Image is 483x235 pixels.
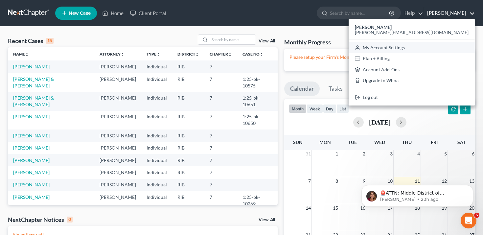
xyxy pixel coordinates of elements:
[13,145,50,151] a: [PERSON_NAME]
[94,60,141,73] td: [PERSON_NAME]
[457,139,466,145] span: Sat
[127,7,170,19] a: Client Portal
[67,217,73,223] div: 0
[13,64,50,69] a: [PERSON_NAME]
[417,150,421,158] span: 4
[46,38,54,44] div: 15
[204,60,237,73] td: 7
[94,92,141,110] td: [PERSON_NAME]
[141,111,172,129] td: Individual
[204,191,237,210] td: 7
[237,92,278,110] td: 1:25-bk-10651
[424,7,475,19] a: [PERSON_NAME]
[204,92,237,110] td: 7
[237,73,278,92] td: 1:25-bk-10575
[444,150,448,158] span: 5
[323,104,336,113] button: day
[204,111,237,129] td: 7
[13,133,50,138] a: [PERSON_NAME]
[352,171,483,217] iframe: Intercom notifications message
[195,53,199,57] i: unfold_more
[461,213,476,228] iframe: Intercom live chat
[94,191,141,210] td: [PERSON_NAME]
[141,191,172,210] td: Individual
[349,75,475,86] a: Upgrade to Whoa
[332,204,339,212] span: 15
[431,139,438,145] span: Fri
[237,191,278,210] td: 1:25-bk-10269
[94,154,141,166] td: [PERSON_NAME]
[8,216,73,223] div: NextChapter Notices
[284,38,331,46] h3: Monthly Progress
[13,194,50,200] a: [PERSON_NAME]
[204,179,237,191] td: 7
[8,37,54,45] div: Recent Cases
[355,30,469,35] span: [PERSON_NAME][EMAIL_ADDRESS][DOMAIN_NAME]
[362,150,366,158] span: 2
[374,139,385,145] span: Wed
[94,179,141,191] td: [PERSON_NAME]
[13,95,54,107] a: [PERSON_NAME] & [PERSON_NAME]
[172,179,204,191] td: RIB
[284,82,320,96] a: Calendar
[94,129,141,142] td: [PERSON_NAME]
[335,177,339,185] span: 8
[335,150,339,158] span: 1
[141,60,172,73] td: Individual
[172,129,204,142] td: RIB
[13,76,54,88] a: [PERSON_NAME] & [PERSON_NAME]
[156,53,160,57] i: unfold_more
[259,218,275,222] a: View All
[210,35,256,44] input: Search by name...
[348,139,357,145] span: Tue
[204,142,237,154] td: 7
[172,73,204,92] td: RIB
[289,104,307,113] button: month
[172,166,204,178] td: RIB
[94,166,141,178] td: [PERSON_NAME]
[13,170,50,175] a: [PERSON_NAME]
[172,111,204,129] td: RIB
[474,213,479,218] span: 5
[389,150,393,158] span: 3
[99,7,127,19] a: Home
[349,19,475,106] div: [PERSON_NAME]
[100,52,125,57] a: Attorneyunfold_more
[141,154,172,166] td: Individual
[210,52,232,57] a: Chapterunfold_more
[401,7,423,19] a: Help
[305,204,311,212] span: 14
[94,111,141,129] td: [PERSON_NAME]
[402,139,412,145] span: Thu
[94,73,141,92] td: [PERSON_NAME]
[293,139,303,145] span: Sun
[141,179,172,191] td: Individual
[141,129,172,142] td: Individual
[228,53,232,57] i: unfold_more
[172,154,204,166] td: RIB
[237,111,278,129] td: 1:25-bk-10650
[141,166,172,178] td: Individual
[289,54,470,60] p: Please setup your Firm's Monthly Goals
[69,11,91,16] span: New Case
[172,92,204,110] td: RIB
[172,191,204,210] td: RIB
[349,92,475,103] a: Log out
[349,64,475,75] a: Account Add-Ons
[336,104,349,113] button: list
[25,53,29,57] i: unfold_more
[330,7,390,19] input: Search by name...
[349,42,475,53] a: My Account Settings
[172,60,204,73] td: RIB
[141,73,172,92] td: Individual
[369,119,391,126] h2: [DATE]
[204,166,237,178] td: 7
[355,24,392,30] strong: [PERSON_NAME]
[260,53,264,57] i: unfold_more
[471,150,475,158] span: 6
[13,114,50,119] a: [PERSON_NAME]
[204,154,237,166] td: 7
